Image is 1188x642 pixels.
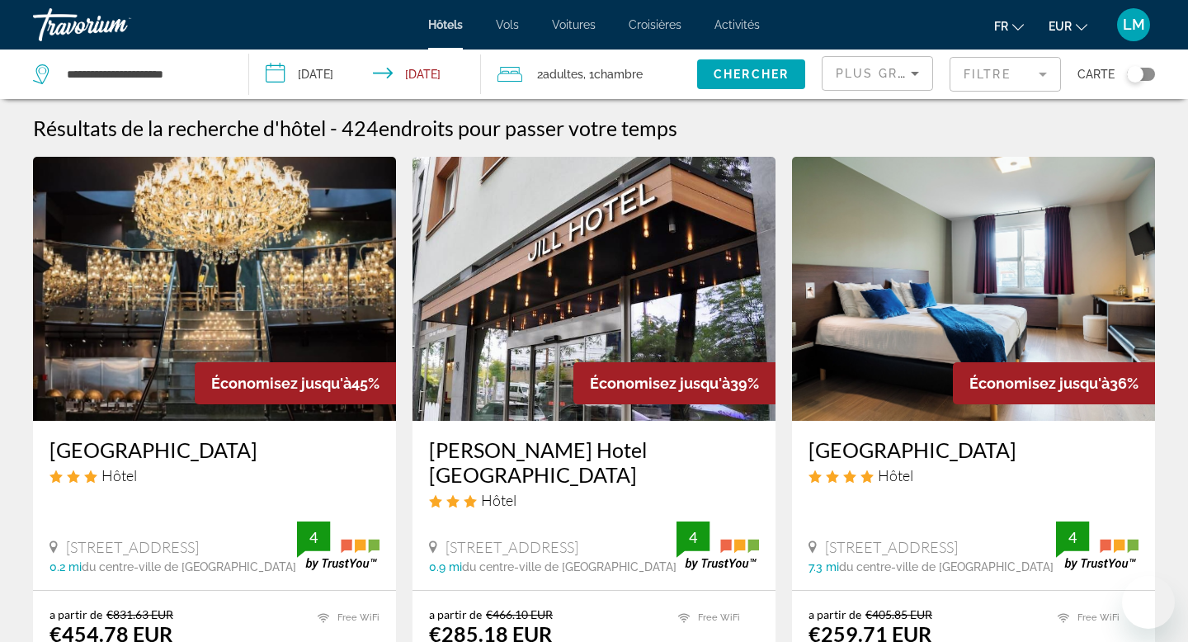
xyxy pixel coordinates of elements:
button: Check-in date: Dec 5, 2025 Check-out date: Dec 7, 2025 [249,50,482,99]
button: Filter [950,56,1061,92]
div: 3 star Hotel [49,466,379,484]
span: Hôtel [878,466,913,484]
span: Chambre [594,68,643,81]
span: EUR [1049,20,1072,33]
h1: Résultats de la recherche d'hôtel [33,116,326,140]
img: Hotel image [412,157,775,421]
span: Économisez jusqu'à [211,375,351,392]
a: Activités [714,18,760,31]
span: [STREET_ADDRESS] [66,538,199,556]
button: Chercher [697,59,805,89]
li: Free WiFi [670,607,759,628]
span: , 1 [583,63,643,86]
span: a partir de [429,607,482,621]
span: Économisez jusqu'à [969,375,1110,392]
div: 3 star Hotel [429,491,759,509]
span: a partir de [49,607,102,621]
img: trustyou-badge.svg [676,522,759,570]
button: Travelers: 2 adults, 0 children [481,50,697,99]
span: endroits pour passer votre temps [379,116,677,140]
span: a partir de [808,607,861,621]
span: 0.9 mi [429,560,462,574]
del: €831.63 EUR [106,607,173,621]
span: 2 [537,63,583,86]
span: Adultes [543,68,583,81]
a: [PERSON_NAME] Hotel [GEOGRAPHIC_DATA] [429,437,759,487]
span: du centre-ville de [GEOGRAPHIC_DATA] [82,560,296,574]
span: - [330,116,337,140]
a: [GEOGRAPHIC_DATA] [808,437,1138,462]
a: Travorium [33,3,198,46]
span: fr [994,20,1008,33]
div: 36% [953,362,1155,404]
img: trustyou-badge.svg [297,522,379,570]
span: Carte [1077,63,1115,86]
div: 4 [297,527,330,547]
button: User Menu [1112,7,1155,42]
del: €466.10 EUR [486,607,553,621]
img: Hotel image [33,157,396,421]
span: 0.2 mi [49,560,82,574]
button: Change language [994,14,1024,38]
span: [STREET_ADDRESS] [445,538,578,556]
span: 7.3 mi [808,560,839,574]
a: Hôtels [428,18,463,31]
div: 39% [573,362,775,404]
a: Croisières [629,18,681,31]
span: du centre-ville de [GEOGRAPHIC_DATA] [839,560,1054,574]
iframe: Bouton de lancement de la fenêtre de messagerie [1122,576,1175,629]
span: Plus grandes économies [836,67,1033,80]
div: 4 star Hotel [808,466,1138,484]
span: du centre-ville de [GEOGRAPHIC_DATA] [462,560,676,574]
span: Chercher [714,68,789,81]
img: trustyou-badge.svg [1056,522,1138,570]
a: Voitures [552,18,596,31]
a: [GEOGRAPHIC_DATA] [49,437,379,462]
span: [STREET_ADDRESS] [825,538,958,556]
span: LM [1123,17,1145,33]
li: Free WiFi [309,607,379,628]
button: Change currency [1049,14,1087,38]
li: Free WiFi [1049,607,1138,628]
h2: 424 [342,116,677,140]
mat-select: Sort by [836,64,919,83]
div: 45% [195,362,396,404]
span: Hôtel [481,491,516,509]
div: 4 [676,527,709,547]
div: 4 [1056,527,1089,547]
span: Hôtel [101,466,137,484]
span: Économisez jusqu'à [590,375,730,392]
del: €405.85 EUR [865,607,932,621]
img: Hotel image [792,157,1155,421]
button: Toggle map [1115,67,1155,82]
a: Vols [496,18,519,31]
